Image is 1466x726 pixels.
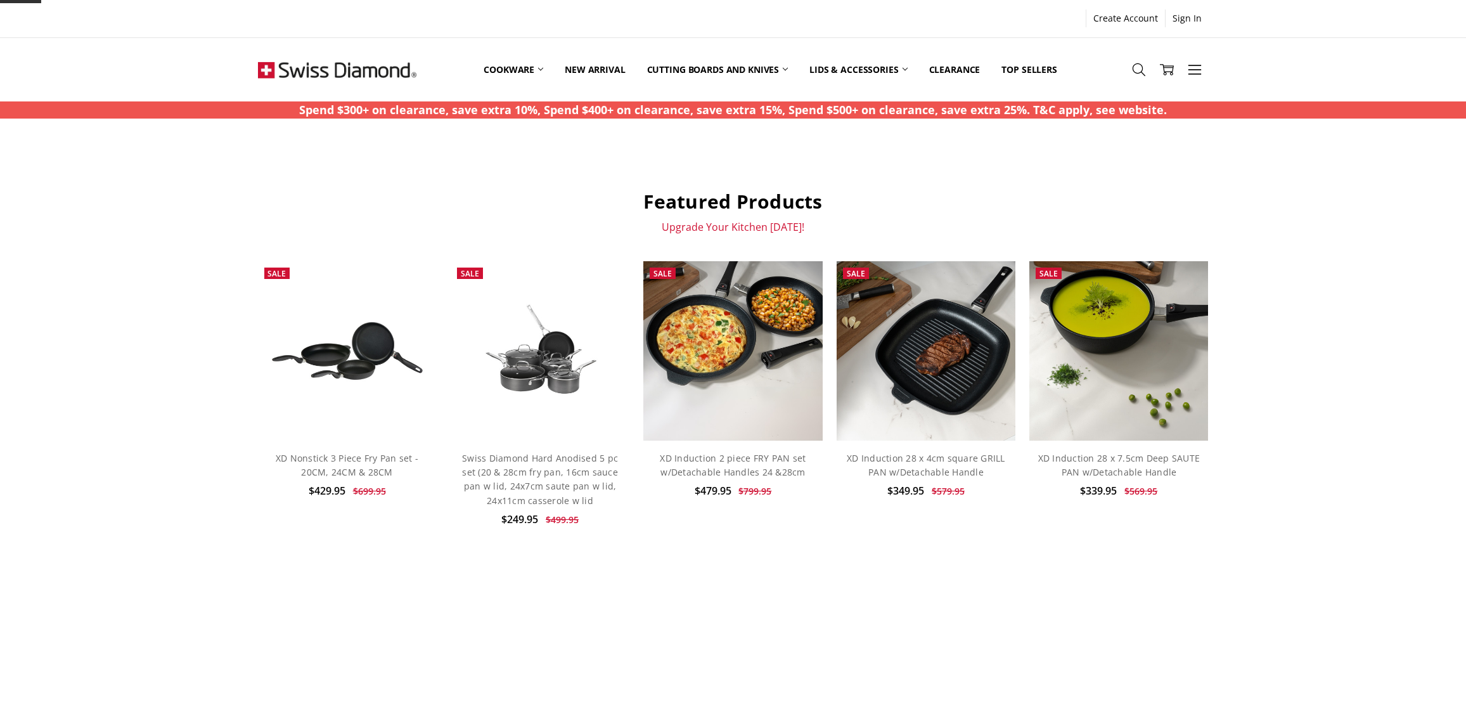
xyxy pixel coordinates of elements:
span: $349.95 [887,484,924,498]
span: $499.95 [546,514,579,526]
p: Spend $300+ on clearance, save extra 10%, Spend $400+ on clearance, save extra 15%, Spend $500+ o... [299,101,1167,119]
span: Sale [847,268,865,279]
h2: Featured Products [258,190,1209,214]
img: XD Induction 28 x 4cm square GRILL PAN w/Detachable Handle [837,261,1015,440]
span: $339.95 [1080,484,1117,498]
a: Clearance [918,41,991,98]
span: Sale [653,268,672,279]
a: New arrival [554,41,636,98]
a: Swiss Diamond Hard Anodised 5 pc set (20 & 28cm fry pan, 16cm sauce pan w lid, 24x7cm saute pan w... [462,452,618,507]
a: XD Induction 2 piece FRY PAN set w/Detachable Handles 24 &28cm [660,452,806,478]
span: $569.95 [1124,485,1157,497]
img: Swiss Diamond Hard Anodised 5 pc set (20 & 28cm fry pan, 16cm sauce pan w lid, 24x7cm saute pan w... [451,290,629,411]
a: XD Nonstick 3 Piece Fry Pan set - 20CM, 24CM & 28CM [276,452,418,478]
span: $249.95 [501,512,538,526]
a: Lids & Accessories [799,41,918,98]
a: Sign In [1166,10,1209,27]
span: Sale [267,268,286,279]
img: Free Shipping On Every Order [258,38,416,101]
a: Create Account [1086,10,1165,27]
a: Swiss Diamond Hard Anodised 5 pc set (20 & 28cm fry pan, 16cm sauce pan w lid, 24x7cm saute pan w... [451,261,629,440]
img: XD Induction 28 x 7.5cm Deep SAUTE PAN w/Detachable Handle [1029,261,1208,440]
span: $429.95 [309,484,345,498]
a: XD Induction 28 x 4cm square GRILL PAN w/Detachable Handle [847,452,1005,478]
span: Sale [1039,268,1058,279]
a: XD Induction 28 x 7.5cm Deep SAUTE PAN w/Detachable Handle [1038,452,1200,478]
span: $699.95 [353,485,386,497]
a: Cutting boards and knives [636,41,799,98]
a: Cookware [473,41,554,98]
p: Fall In Love With Your Kitchen Again [258,655,1209,668]
span: $479.95 [695,484,731,498]
img: XD Nonstick 3 Piece Fry Pan set - 20CM, 24CM & 28CM [258,306,437,396]
p: Upgrade Your Kitchen [DATE]! [258,221,1209,233]
a: Top Sellers [991,41,1067,98]
a: XD Nonstick 3 Piece Fry Pan set - 20CM, 24CM & 28CM [258,261,437,440]
span: $799.95 [738,485,771,497]
span: Sale [461,268,479,279]
h2: BEST SELLERS [258,624,1209,648]
span: $579.95 [932,485,965,497]
img: XD Induction 2 piece FRY PAN set w/Detachable Handles 24 &28cm [643,261,822,440]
